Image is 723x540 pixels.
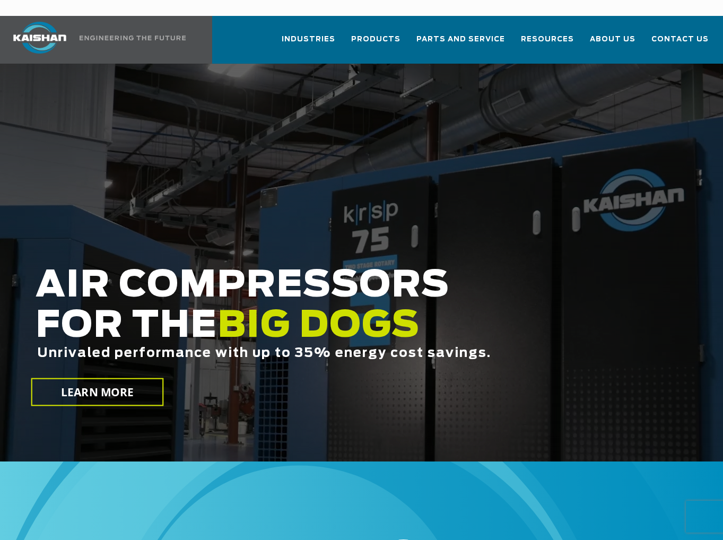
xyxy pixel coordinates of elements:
[416,25,505,62] a: Parts and Service
[217,308,420,344] span: BIG DOGS
[351,25,400,62] a: Products
[37,347,491,360] span: Unrivaled performance with up to 35% energy cost savings.
[651,25,709,62] a: Contact Us
[651,33,709,46] span: Contact Us
[80,36,186,40] img: Engineering the future
[590,33,635,46] span: About Us
[416,33,505,46] span: Parts and Service
[31,378,163,406] a: LEARN MORE
[521,25,574,62] a: Resources
[282,33,335,46] span: Industries
[521,33,574,46] span: Resources
[60,385,134,400] span: LEARN MORE
[36,266,577,394] h2: AIR COMPRESSORS FOR THE
[351,33,400,46] span: Products
[282,25,335,62] a: Industries
[590,25,635,62] a: About Us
